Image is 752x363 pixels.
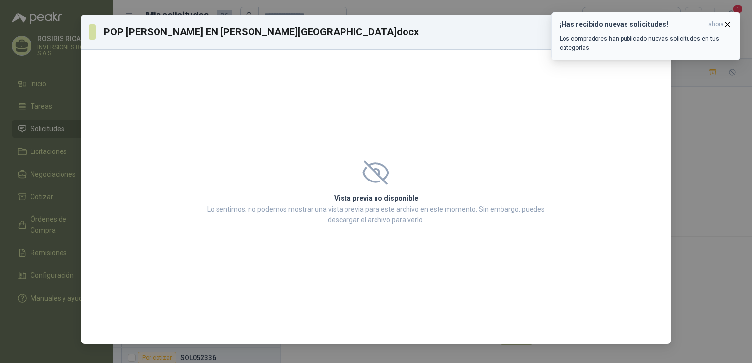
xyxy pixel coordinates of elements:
h3: ¡Has recibido nuevas solicitudes! [560,20,704,29]
span: ahora [708,20,724,29]
h3: POP [PERSON_NAME] EN [PERSON_NAME][GEOGRAPHIC_DATA]docx [104,25,419,39]
p: Los compradores han publicado nuevas solicitudes en tus categorías. [560,34,732,52]
button: ¡Has recibido nuevas solicitudes!ahora Los compradores han publicado nuevas solicitudes en tus ca... [551,12,740,60]
h2: Vista previa no disponible [204,193,548,204]
p: Lo sentimos, no podemos mostrar una vista previa para este archivo en este momento. Sin embargo, ... [204,204,548,225]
